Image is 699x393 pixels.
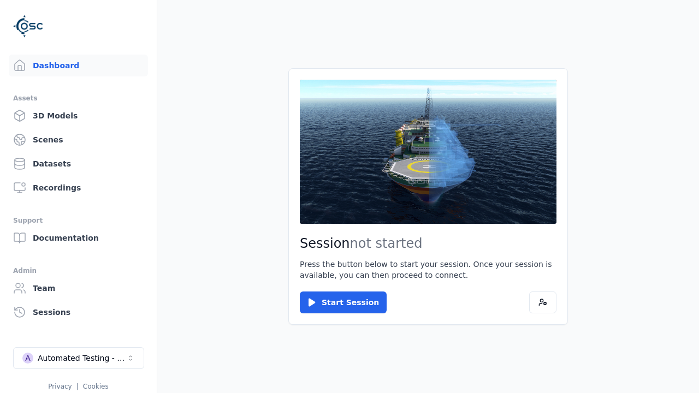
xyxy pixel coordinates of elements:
a: Scenes [9,129,148,151]
div: Automated Testing - Playwright [38,353,126,364]
a: Cookies [83,383,109,390]
a: Dashboard [9,55,148,76]
a: Recordings [9,177,148,199]
a: Datasets [9,153,148,175]
div: Admin [13,264,144,277]
a: 3D Models [9,105,148,127]
button: Select a workspace [13,347,144,369]
div: A [22,353,33,364]
span: not started [350,236,423,251]
div: Support [13,214,144,227]
button: Start Session [300,291,387,313]
div: Assets [13,92,144,105]
a: Privacy [48,383,72,390]
p: Press the button below to start your session. Once your session is available, you can then procee... [300,259,556,281]
a: Sessions [9,301,148,323]
a: Documentation [9,227,148,249]
a: Team [9,277,148,299]
img: Logo [13,11,44,41]
span: | [76,383,79,390]
h2: Session [300,235,556,252]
